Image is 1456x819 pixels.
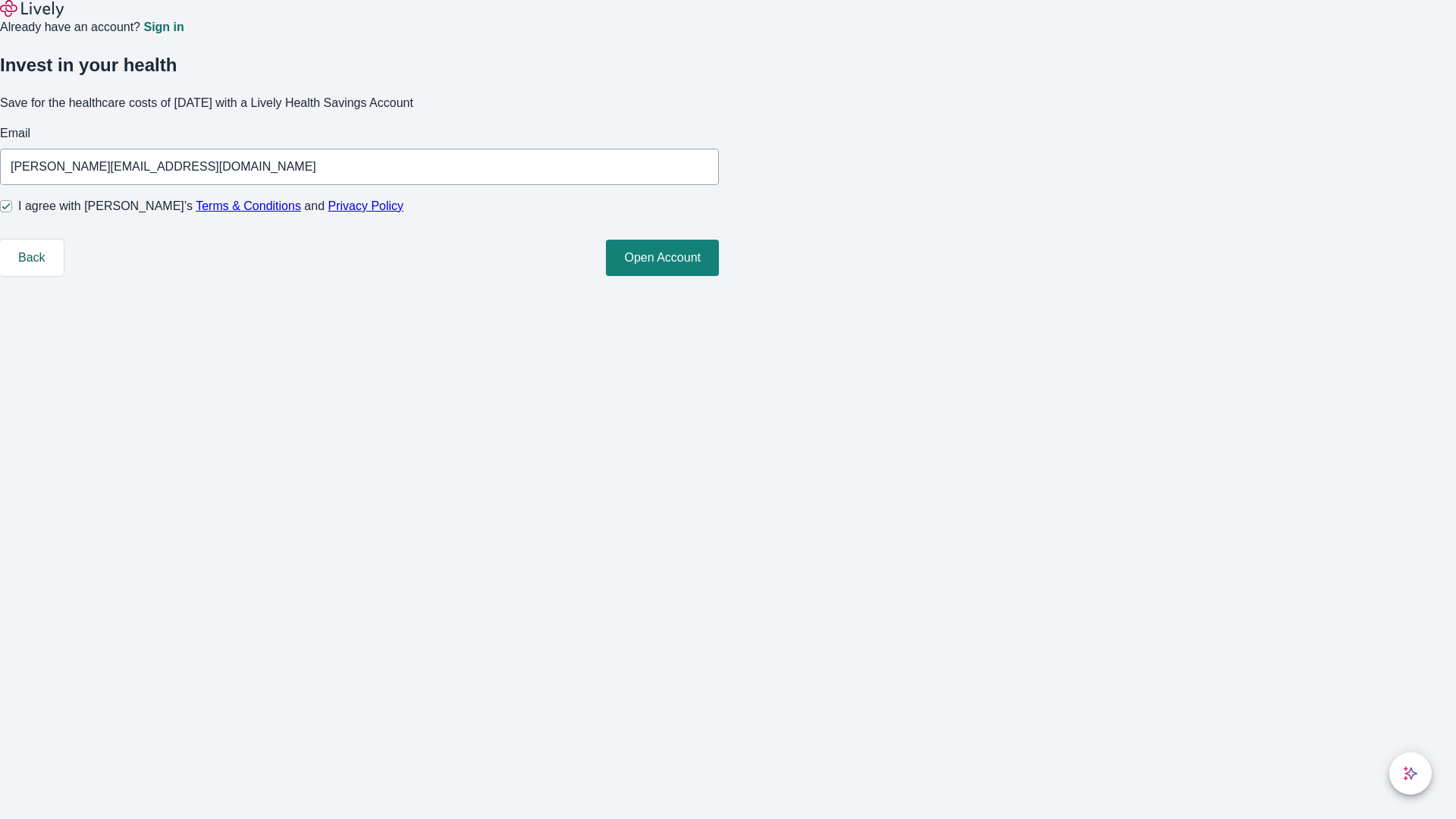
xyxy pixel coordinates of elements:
span: I agree with [PERSON_NAME]’s and [18,197,403,215]
a: Terms & Conditions [196,199,301,212]
a: Privacy Policy [328,199,404,212]
button: Open Account [606,240,719,276]
a: Sign in [143,21,184,33]
svg: Lively AI Assistant [1403,766,1418,781]
button: chat [1389,752,1432,795]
